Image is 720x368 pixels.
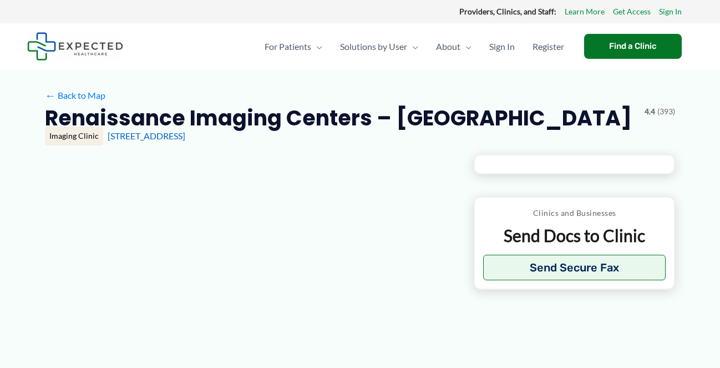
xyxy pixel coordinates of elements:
a: Solutions by UserMenu Toggle [331,27,427,66]
button: Send Secure Fax [483,255,666,280]
span: Sign In [489,27,515,66]
div: Imaging Clinic [45,127,103,145]
p: Clinics and Businesses [483,206,666,220]
nav: Primary Site Navigation [256,27,573,66]
a: ←Back to Map [45,87,105,104]
h2: Renaissance Imaging Centers – [GEOGRAPHIC_DATA] [45,104,632,132]
a: [STREET_ADDRESS] [108,130,185,141]
span: ← [45,90,55,100]
p: Send Docs to Clinic [483,225,666,246]
span: For Patients [265,27,311,66]
a: Learn More [565,4,605,19]
a: Sign In [480,27,524,66]
span: (393) [657,104,675,119]
a: For PatientsMenu Toggle [256,27,331,66]
span: Menu Toggle [407,27,418,66]
a: Find a Clinic [584,34,682,59]
span: 4.4 [645,104,655,119]
strong: Providers, Clinics, and Staff: [459,7,556,16]
span: Menu Toggle [460,27,471,66]
span: Solutions by User [340,27,407,66]
span: About [436,27,460,66]
span: Menu Toggle [311,27,322,66]
a: AboutMenu Toggle [427,27,480,66]
a: Get Access [613,4,651,19]
span: Register [533,27,564,66]
img: Expected Healthcare Logo - side, dark font, small [27,32,123,61]
a: Sign In [659,4,682,19]
a: Register [524,27,573,66]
